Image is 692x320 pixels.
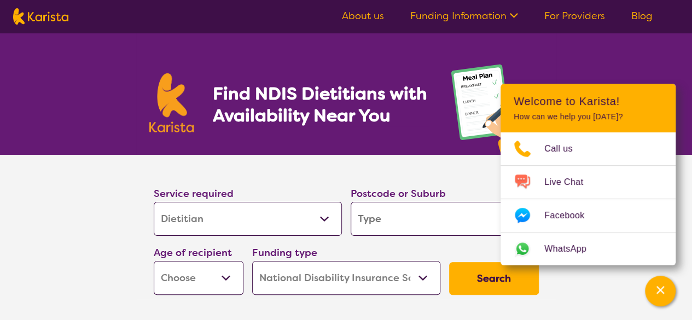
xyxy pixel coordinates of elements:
a: Web link opens in a new tab. [501,232,676,265]
span: Live Chat [544,174,596,190]
a: Funding Information [410,9,518,22]
a: Blog [631,9,653,22]
button: Search [449,262,539,295]
ul: Choose channel [501,132,676,265]
a: For Providers [544,9,605,22]
h1: Find NDIS Dietitians with Availability Near You [212,83,428,126]
label: Age of recipient [154,246,232,259]
span: Facebook [544,207,597,224]
img: dietitian [447,59,543,155]
img: Karista logo [149,73,194,132]
p: How can we help you [DATE]? [514,112,662,121]
input: Type [351,202,539,236]
h2: Welcome to Karista! [514,95,662,108]
a: About us [342,9,384,22]
span: WhatsApp [544,241,600,257]
img: Karista logo [13,8,68,25]
label: Postcode or Suburb [351,187,446,200]
span: Call us [544,141,586,157]
label: Funding type [252,246,317,259]
label: Service required [154,187,234,200]
button: Channel Menu [645,276,676,306]
div: Channel Menu [501,84,676,265]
